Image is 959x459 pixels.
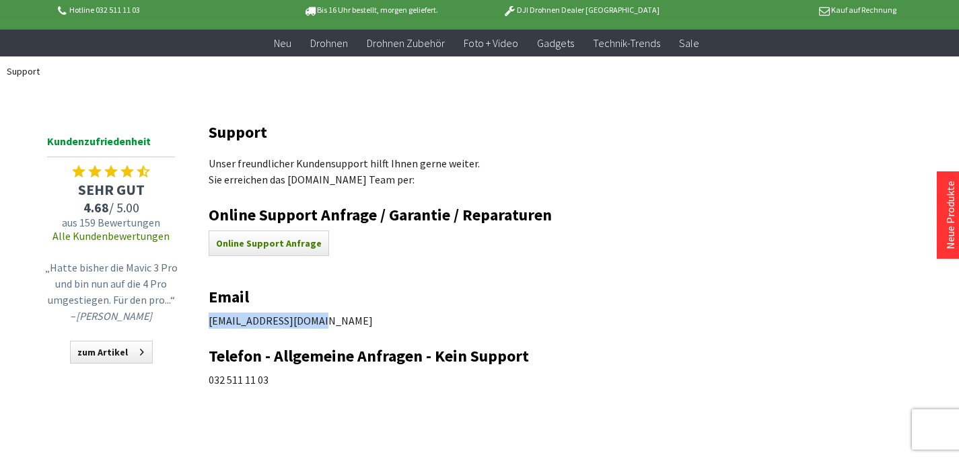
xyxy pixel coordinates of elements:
a: Technik-Trends [583,30,670,57]
p: Bis 16 Uhr bestellt, morgen geliefert. [266,2,476,18]
a: Drohnen Zubehör [357,30,454,57]
h1: Support [209,123,925,142]
p: 032 511 11 03 [209,372,925,388]
span: aus 159 Bewertungen [40,216,182,229]
span: Kundenzufriedenheit [47,132,175,157]
span: Sale [679,36,699,50]
span: Drohnen [310,36,348,50]
h2: Telefon - Allgemeine Anfragen - Kein Support [209,347,925,365]
span: Gadgets [537,36,574,50]
a: Foto + Video [454,30,528,57]
h2: Email [209,288,925,306]
a: Neu [264,30,301,57]
a: zum Artikel [70,341,153,364]
span: Neu [274,36,291,50]
p: Kauf auf Rechnung [686,2,896,18]
a: Gadgets [528,30,583,57]
a: Alle Kundenbewertungen [52,229,170,243]
a: Drohnen [301,30,357,57]
p: „Hatte bisher die Mavic 3 Pro und bin nun auf die 4 Pro umgestiegen. Für den pro...“ – [44,259,178,324]
h2: Online Support Anfrage / Garantie / Reparaturen [209,206,925,224]
span: / 5.00 [40,199,182,216]
a: Sale [670,30,709,57]
p: [EMAIL_ADDRESS][DOMAIN_NAME] [209,312,925,329]
span: Support [7,65,40,77]
span: SEHR GUT [40,180,182,199]
p: Unser freundlicher Kundensupport hilft Ihnen gerne weiter. Sie erreichen das [DOMAIN_NAME] Team per: [209,155,925,187]
p: DJI Drohnen Dealer [GEOGRAPHIC_DATA] [476,2,686,18]
span: Drohnen Zubehör [367,36,445,50]
a: Neue Produkte [944,181,957,249]
span: 4.68 [83,199,109,216]
span: Foto + Video [464,36,518,50]
p: Hotline 032 511 11 03 [56,2,266,18]
a: Online Support Anfrage [216,237,322,249]
em: [PERSON_NAME] [76,309,152,323]
span: Technik-Trends [593,36,660,50]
